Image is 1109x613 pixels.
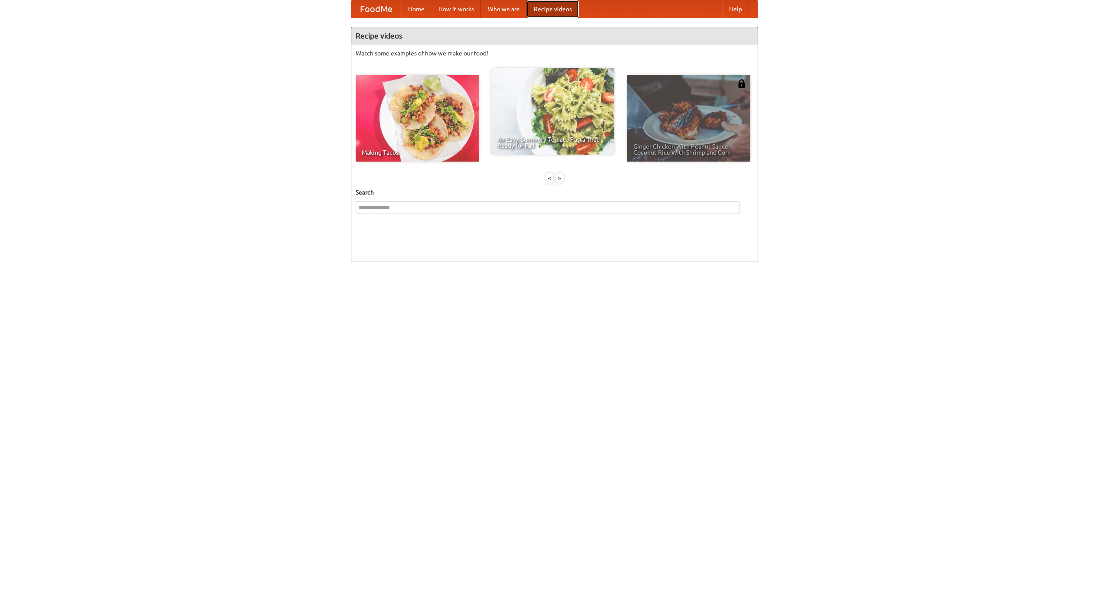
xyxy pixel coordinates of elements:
h5: Search [356,188,753,197]
div: « [545,173,553,184]
a: Who we are [481,0,527,18]
h4: Recipe videos [351,27,758,45]
a: Home [401,0,431,18]
span: Making Tacos [362,149,473,156]
img: 483408.png [737,79,746,88]
a: Making Tacos [356,75,479,162]
p: Watch some examples of how we make our food! [356,49,753,58]
div: » [556,173,564,184]
a: FoodMe [351,0,401,18]
span: An Easy, Summery Tomato Pasta That's Ready for Fall [497,136,608,149]
a: Recipe videos [527,0,579,18]
a: An Easy, Summery Tomato Pasta That's Ready for Fall [491,68,614,155]
a: Help [722,0,749,18]
a: How it works [431,0,481,18]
